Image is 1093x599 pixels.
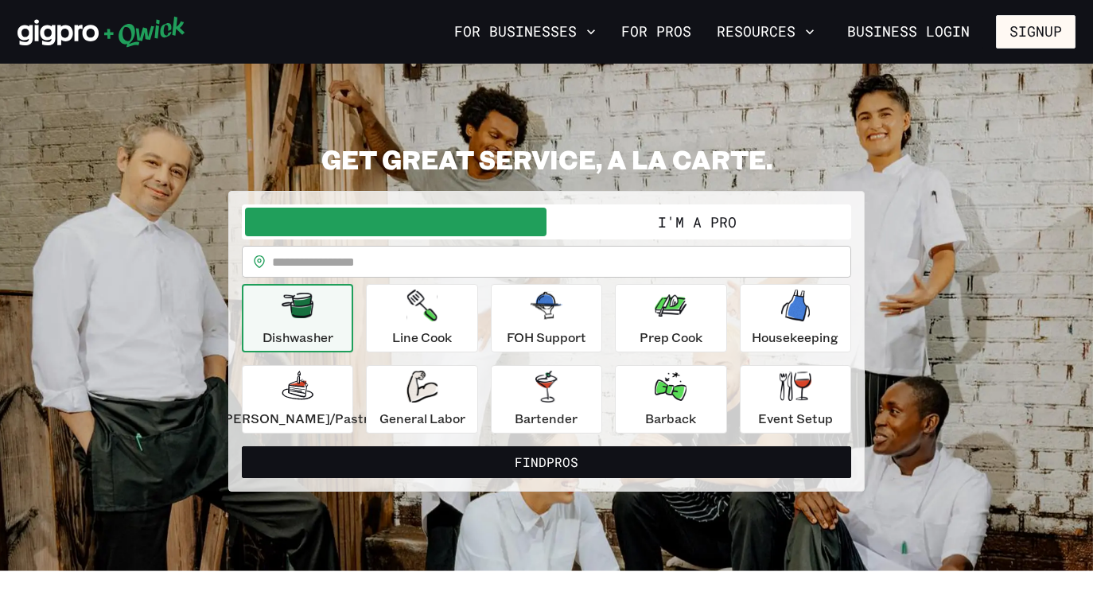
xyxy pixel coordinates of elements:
p: General Labor [379,409,465,428]
p: Prep Cook [640,328,702,347]
button: Prep Cook [615,284,726,352]
button: I'm a Pro [546,208,848,236]
button: Event Setup [740,365,851,434]
p: Line Cook [392,328,452,347]
button: Barback [615,365,726,434]
button: General Labor [366,365,477,434]
button: Dishwasher [242,284,353,352]
button: Signup [996,15,1075,49]
p: Housekeeping [752,328,838,347]
p: Barback [645,409,696,428]
h2: GET GREAT SERVICE, A LA CARTE. [228,143,865,175]
p: FOH Support [507,328,586,347]
button: FOH Support [491,284,602,352]
a: Business Login [834,15,983,49]
p: Bartender [515,409,578,428]
p: [PERSON_NAME]/Pastry [220,409,375,428]
a: For Pros [615,18,698,45]
button: For Businesses [448,18,602,45]
p: Dishwasher [263,328,333,347]
button: I'm a Business [245,208,546,236]
button: [PERSON_NAME]/Pastry [242,365,353,434]
button: Housekeeping [740,284,851,352]
button: FindPros [242,446,851,478]
button: Bartender [491,365,602,434]
button: Line Cook [366,284,477,352]
p: Event Setup [758,409,833,428]
button: Resources [710,18,821,45]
